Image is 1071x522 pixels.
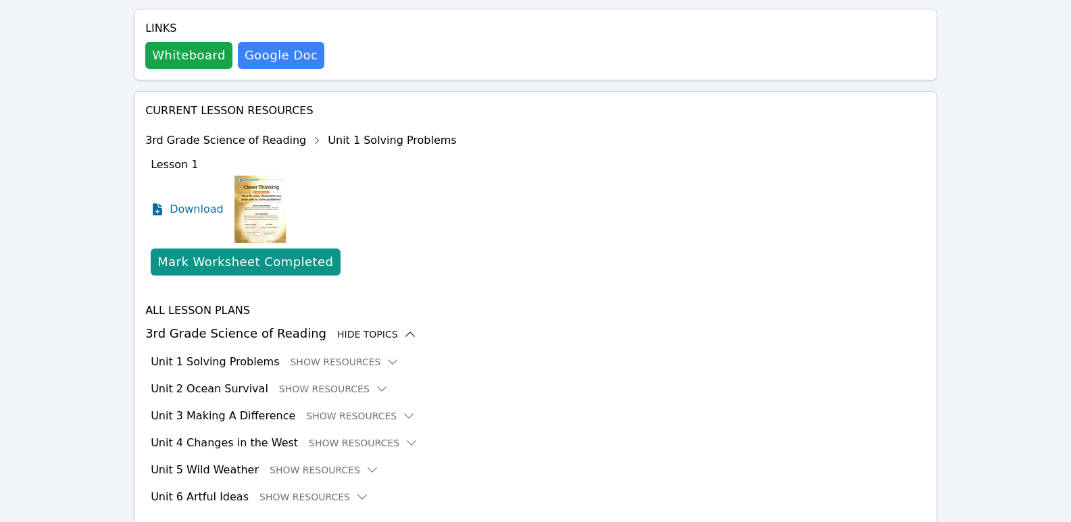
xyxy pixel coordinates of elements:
h3: 3rd Grade Science of Reading [145,324,926,343]
button: Show Resources [270,463,379,477]
h3: Unit 6 Artful Ideas [151,489,249,505]
img: Lesson 1 [234,176,286,243]
a: Google Doc [238,42,324,69]
h3: Unit 2 Ocean Survival [151,381,268,397]
button: Show Resources [290,355,399,369]
h4: Links [145,20,324,36]
h3: Unit 1 Solving Problems [151,354,279,370]
span: Lesson 1 [151,158,198,171]
h4: All Lesson Plans [145,303,926,319]
span: Download [170,201,224,217]
div: Mark Worksheet Completed [157,253,333,271]
button: Show Resources [279,382,389,396]
h3: Unit 3 Making A Difference [151,408,295,424]
button: Show Resources [309,436,418,450]
div: 3rd Grade Science of Reading Unit 1 Solving Problems [145,130,457,151]
a: Download [151,176,224,243]
h4: Current Lesson Resources [145,103,926,119]
button: Whiteboard [145,42,232,69]
button: Show Resources [259,490,369,504]
button: Show Resources [306,409,416,423]
h3: Unit 5 Wild Weather [151,462,259,478]
h3: Unit 4 Changes in the West [151,435,298,451]
button: Hide Topics [337,328,417,341]
button: Mark Worksheet Completed [151,249,340,276]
